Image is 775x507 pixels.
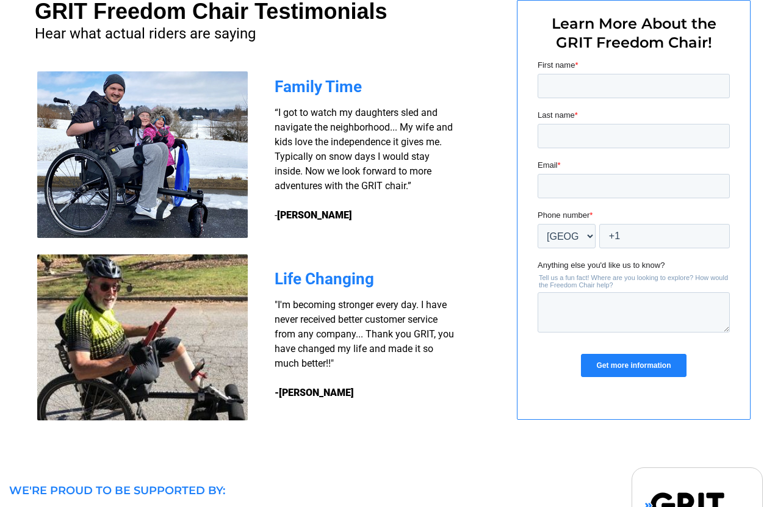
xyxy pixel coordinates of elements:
[275,77,362,96] span: Family Time
[275,299,454,369] span: "I'm becoming stronger every day. I have never received better customer service from any company....
[9,484,225,497] span: WE'RE PROUD TO BE SUPPORTED BY:
[275,387,354,398] strong: -[PERSON_NAME]
[277,209,352,221] strong: [PERSON_NAME]
[35,25,256,42] span: Hear what actual riders are saying
[552,15,716,51] span: Learn More About the GRIT Freedom Chair!
[275,270,374,288] span: Life Changing
[538,59,730,402] iframe: Form 1
[275,107,453,221] span: “I got to watch my daughters sled and navigate the neighborhood... My wife and kids love the inde...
